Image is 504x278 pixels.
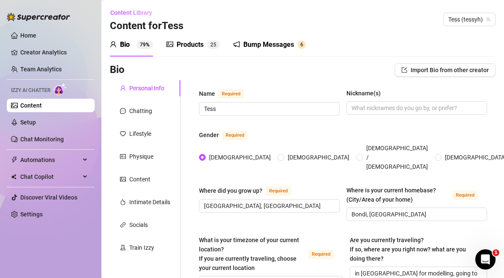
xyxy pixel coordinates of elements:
sup: 25 [207,40,220,49]
span: Required [218,89,244,99]
button: Content Library [110,6,159,19]
a: Discover Viral Videos [20,194,77,201]
div: Products [177,40,204,50]
a: Settings [20,211,43,218]
div: Intimate Details [129,197,170,207]
img: Chat Copilot [11,174,16,180]
span: link [120,222,126,228]
sup: 6 [297,40,306,49]
span: Automations [20,153,80,167]
a: Chat Monitoring [20,136,64,143]
span: Required [308,250,334,259]
sup: 79% [136,40,153,49]
span: user [110,41,117,48]
span: picture [120,176,126,182]
span: Required [222,131,248,140]
span: 6 [300,42,303,48]
span: Are you currently traveling? If so, where are you right now? what are you doing there? [350,237,466,262]
span: [DEMOGRAPHIC_DATA] / [DEMOGRAPHIC_DATA] [363,143,431,171]
a: Creator Analytics [20,46,88,59]
span: message [120,108,126,114]
a: Content [20,102,42,109]
span: What is your timezone of your current location? If you are currently traveling, choose your curre... [199,237,299,271]
div: Lifestyle [129,129,151,138]
label: Name [199,89,253,99]
input: Where did you grow up? [204,201,333,211]
input: Where is your current homebase? (City/Area of your home) [351,210,480,219]
span: Required [266,186,291,196]
span: notification [233,41,240,48]
div: Content [129,175,150,184]
div: Socials [129,220,148,229]
span: Tess (tessyh) [448,13,490,26]
span: Chat Copilot [20,170,80,184]
span: heart [120,131,126,137]
span: idcard [120,154,126,159]
label: Where is your current homebase? (City/Area of your home) [346,186,487,204]
span: experiment [120,245,126,251]
span: thunderbolt [11,157,18,163]
span: Required [452,191,478,200]
input: Name [204,104,333,113]
span: 2 [210,42,213,48]
div: Where is your current homebase? (City/Area of your home) [346,186,449,204]
div: Personal Info [129,84,164,93]
span: 5 [213,42,216,48]
span: picture [166,41,173,48]
div: Where did you grow up? [199,186,262,195]
div: Bump Messages [243,40,294,50]
label: Nickname(s) [346,89,387,98]
h3: Bio [110,63,125,77]
div: Bio [120,40,130,50]
div: Name [199,89,215,98]
button: Import Bio from other creator [395,63,496,77]
div: Physique [129,152,153,161]
label: Where did you grow up? [199,186,300,196]
span: user [120,85,126,91]
span: [DEMOGRAPHIC_DATA] [284,153,353,162]
div: Gender [199,130,219,140]
a: Team Analytics [20,66,62,73]
span: 1 [493,249,499,256]
div: Chatting [129,106,152,116]
label: Gender [199,130,257,140]
input: Nickname(s) [351,103,480,113]
img: AI Chatter [54,83,67,95]
span: fire [120,199,126,205]
span: Content Library [110,9,152,16]
div: Train Izzy [129,243,154,252]
a: Setup [20,119,36,126]
span: [DEMOGRAPHIC_DATA] [206,153,274,162]
span: Izzy AI Chatter [11,86,50,94]
div: Nickname(s) [346,89,381,98]
span: import [401,67,407,73]
h3: Content for Tess [110,19,183,33]
span: team [486,17,491,22]
img: logo-BBDzfeDw.svg [7,13,70,21]
span: Import Bio from other creator [411,67,489,73]
a: Home [20,32,36,39]
iframe: Intercom live chat [475,249,496,270]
